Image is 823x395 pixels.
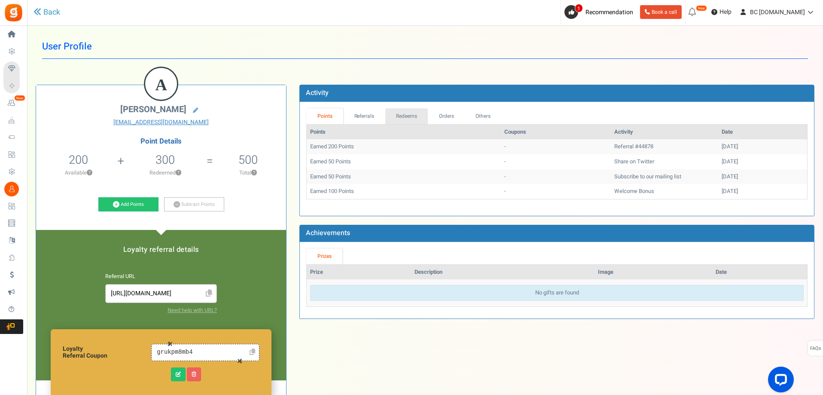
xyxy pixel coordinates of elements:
[501,154,611,169] td: -
[708,5,735,19] a: Help
[611,154,718,169] td: Share on Twitter
[585,8,633,17] span: Recommendation
[722,173,804,181] div: [DATE]
[611,125,718,140] th: Activity
[501,125,611,140] th: Coupons
[307,169,501,184] td: Earned 50 Points
[306,108,343,124] a: Points
[428,108,465,124] a: Orders
[307,125,501,140] th: Points
[63,346,151,359] h6: Loyalty Referral Coupon
[611,139,718,154] td: Referral #44878
[120,103,186,116] span: [PERSON_NAME]
[36,138,286,145] h4: Point Details
[307,184,501,199] td: Earned 100 Points
[202,286,216,301] span: Click to Copy
[501,139,611,154] td: -
[246,346,258,359] a: Click to Copy
[411,265,594,280] th: Description
[42,34,808,59] h1: User Profile
[40,169,116,177] p: Available
[611,184,718,199] td: Welcome Bonus
[722,158,804,166] div: [DATE]
[98,197,159,212] a: Add Points
[501,169,611,184] td: -
[164,197,224,212] a: Subtract Points
[718,125,807,140] th: Date
[385,108,428,124] a: Redeems
[238,153,258,166] h5: 500
[307,139,501,154] td: Earned 200 Points
[306,88,329,98] b: Activity
[307,265,411,280] th: Prize
[251,170,257,176] button: ?
[564,5,637,19] a: 1 Recommendation
[810,340,821,357] span: FAQs
[43,118,280,127] a: [EMAIL_ADDRESS][DOMAIN_NAME]
[575,4,583,12] span: 1
[14,95,25,101] em: New
[712,265,807,280] th: Date
[155,153,175,166] h5: 300
[306,248,342,264] a: Prizes
[307,154,501,169] td: Earned 50 Points
[176,170,181,176] button: ?
[3,96,23,110] a: New
[69,151,88,168] span: 200
[465,108,502,124] a: Others
[310,285,804,301] div: No gifts are found
[722,187,804,196] div: [DATE]
[306,228,350,238] b: Achievements
[717,8,732,16] span: Help
[696,5,707,11] em: New
[168,306,217,314] a: Need help with URL?
[611,169,718,184] td: Subscribe to our mailing list
[125,169,205,177] p: Redeemed
[105,274,217,280] h6: Referral URL
[722,143,804,151] div: [DATE]
[343,108,385,124] a: Referrals
[87,170,92,176] button: ?
[594,265,712,280] th: Image
[750,8,805,17] span: BC [DOMAIN_NAME]
[501,184,611,199] td: -
[214,169,282,177] p: Total
[45,246,277,254] h5: Loyalty referral details
[4,3,23,22] img: Gratisfaction
[640,5,682,19] a: Book a call
[145,68,177,101] figcaption: A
